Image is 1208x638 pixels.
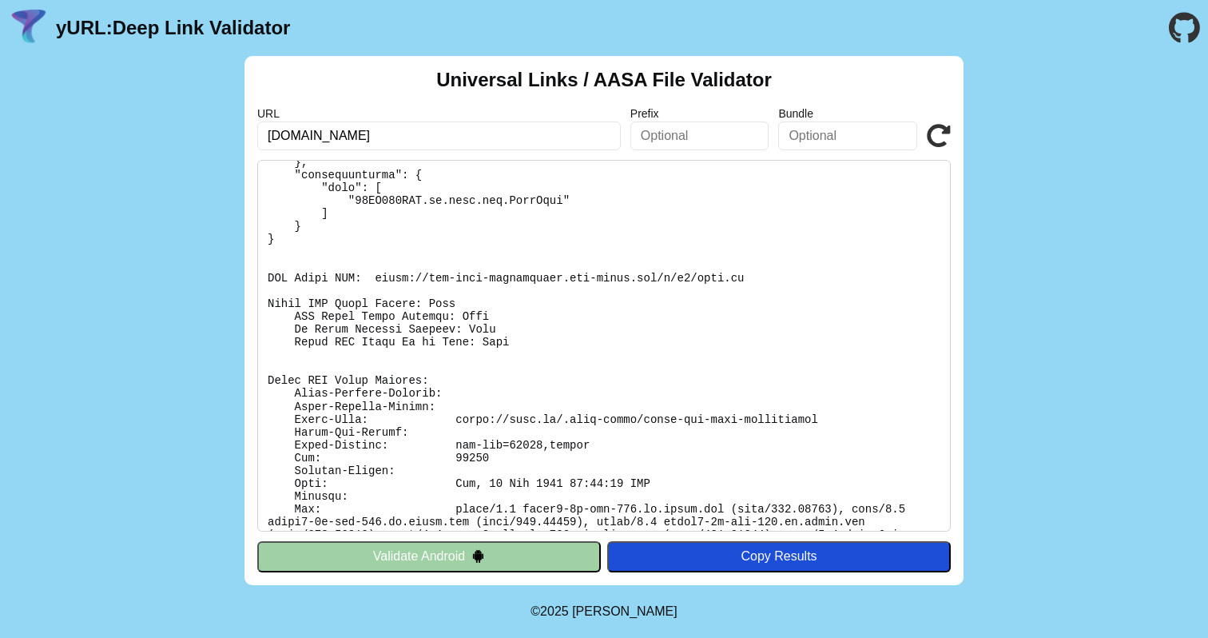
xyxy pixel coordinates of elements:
[540,604,569,618] span: 2025
[257,122,621,150] input: Required
[572,604,678,618] a: Michael Ibragimchayev's Personal Site
[630,122,769,150] input: Optional
[257,160,951,532] pre: Lorem ipsu do: sitam://cons.ad/.elit-seddo/eiusm-tem-inci-utlaboreetd Ma Aliquaen: Admi Veniamq-n...
[436,69,772,91] h2: Universal Links / AASA File Validator
[630,107,769,120] label: Prefix
[530,585,677,638] footer: ©
[257,541,601,572] button: Validate Android
[471,549,485,563] img: droidIcon.svg
[778,122,917,150] input: Optional
[607,541,951,572] button: Copy Results
[778,107,917,120] label: Bundle
[615,549,943,564] div: Copy Results
[257,107,621,120] label: URL
[56,17,290,39] a: yURL:Deep Link Validator
[8,7,50,49] img: yURL Logo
